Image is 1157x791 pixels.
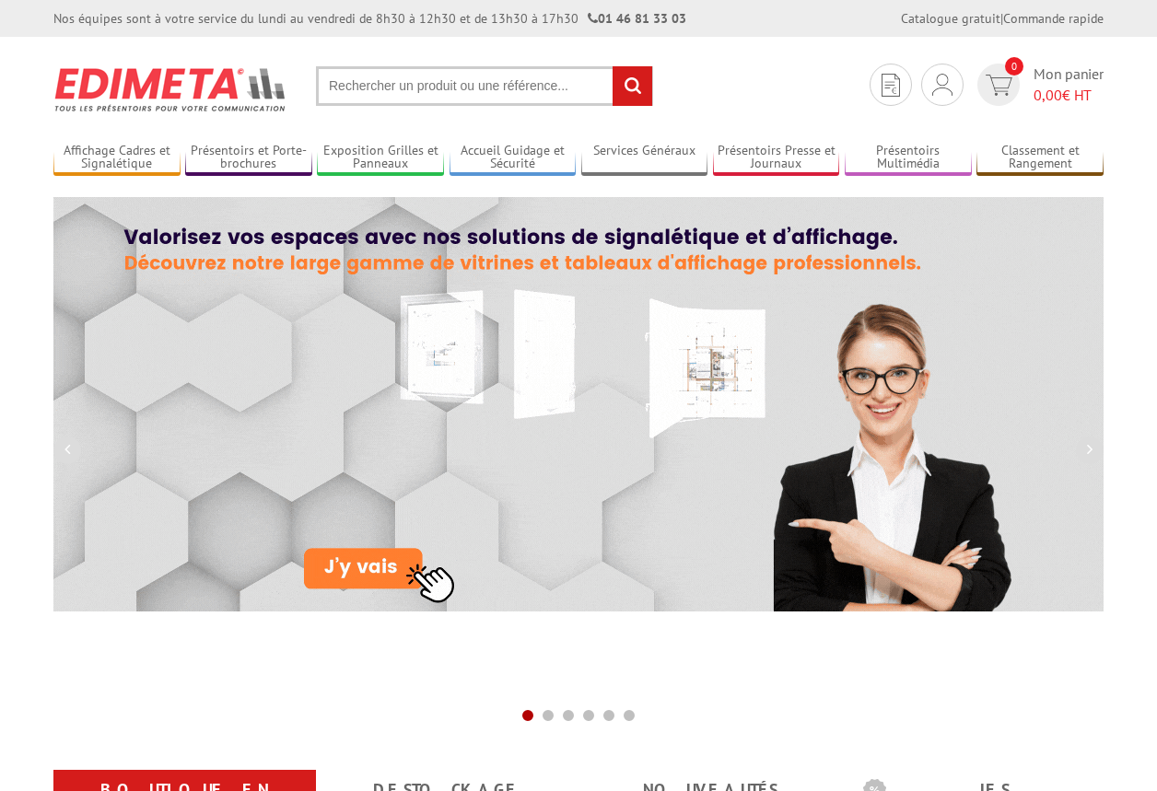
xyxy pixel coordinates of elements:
span: € HT [1034,85,1104,106]
img: Présentoir, panneau, stand - Edimeta - PLV, affichage, mobilier bureau, entreprise [53,55,288,123]
a: Accueil Guidage et Sécurité [450,143,577,173]
a: Exposition Grilles et Panneaux [317,143,444,173]
a: Classement et Rangement [976,143,1104,173]
input: rechercher [613,66,652,106]
img: devis rapide [882,74,900,97]
a: Présentoirs Multimédia [845,143,972,173]
div: Nos équipes sont à votre service du lundi au vendredi de 8h30 à 12h30 et de 13h30 à 17h30 [53,9,686,28]
a: devis rapide 0 Mon panier 0,00€ HT [973,64,1104,106]
strong: 01 46 81 33 03 [588,10,686,27]
span: 0,00 [1034,86,1062,104]
a: Services Généraux [581,143,708,173]
input: Rechercher un produit ou une référence... [316,66,653,106]
a: Catalogue gratuit [901,10,1000,27]
img: devis rapide [932,74,952,96]
a: Présentoirs et Porte-brochures [185,143,312,173]
span: 0 [1005,57,1023,76]
a: Présentoirs Presse et Journaux [713,143,840,173]
img: devis rapide [986,75,1012,96]
span: Mon panier [1034,64,1104,106]
a: Commande rapide [1003,10,1104,27]
a: Affichage Cadres et Signalétique [53,143,181,173]
div: | [901,9,1104,28]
